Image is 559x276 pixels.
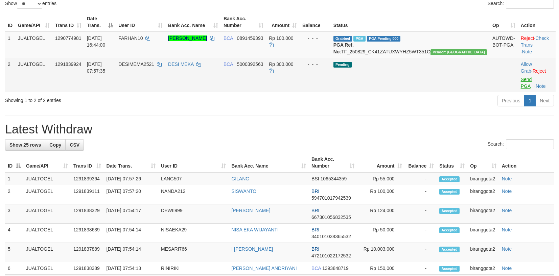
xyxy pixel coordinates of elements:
th: Game/API: activate to sort column ascending [23,153,71,172]
a: [PERSON_NAME] [168,35,207,41]
th: Status: activate to sort column ascending [437,153,467,172]
a: CSV [65,139,84,151]
span: Accepted [439,176,460,182]
td: RINIRIKI [158,262,229,275]
td: - [405,243,437,262]
span: Rp 300.000 [269,61,293,67]
a: Next [535,95,554,106]
td: JUALTOGEL [23,224,71,243]
td: 1291837889 [71,243,104,262]
span: BSI [311,176,319,181]
span: [DATE] 16:44:00 [87,35,106,48]
div: - - - [302,35,328,42]
a: 1 [524,95,536,106]
div: - - - [302,61,328,68]
td: [DATE] 07:54:14 [104,224,158,243]
a: Allow Grab [521,61,532,74]
th: Action [499,153,554,172]
a: [PERSON_NAME] [231,208,270,213]
td: MESARI766 [158,243,229,262]
td: - [405,262,437,275]
th: Balance [300,12,331,32]
a: DESI MEKA [168,61,193,67]
td: JUALTOGEL [23,243,71,262]
td: 3 [5,204,23,224]
span: BCA [224,35,233,41]
th: Bank Acc. Name: activate to sort column ascending [229,153,309,172]
a: Note [502,208,512,213]
td: · [518,58,556,92]
span: CSV [70,142,79,148]
span: Copy 340101038365532 to clipboard [311,234,351,239]
td: 6 [5,262,23,275]
span: Copy 0891459393 to clipboard [237,35,263,41]
td: LANG507 [158,172,229,185]
a: Note [502,227,512,232]
input: Search: [506,139,554,149]
td: TF_250829_CK41ZATUXWYHZ5WT351O [331,32,490,58]
b: PGA Ref. No: [333,42,354,54]
span: BRI [311,246,319,252]
span: Copy 1065344359 to clipboard [321,176,347,181]
a: NISA EKA WIJAYANTI [231,227,279,232]
td: - [405,204,437,224]
th: Op: activate to sort column ascending [467,153,499,172]
th: Trans ID: activate to sort column ascending [71,153,104,172]
span: [DATE] 07:57:35 [87,61,106,74]
a: Note [502,266,512,271]
td: JUALTOGEL [23,262,71,275]
td: [DATE] 07:54:17 [104,204,158,224]
span: Vendor URL: https://checkout4.1velocity.biz [430,49,487,55]
span: Copy [49,142,61,148]
td: DEWII999 [158,204,229,224]
th: Bank Acc. Name: activate to sort column ascending [165,12,221,32]
td: Rp 150,000 [357,262,405,275]
span: Copy 1393848719 to clipboard [322,266,349,271]
td: [DATE] 07:54:13 [104,262,158,275]
a: Show 25 rows [5,139,45,151]
div: Showing 1 to 2 of 2 entries [5,94,228,104]
td: - [405,224,437,243]
span: BRI [311,189,319,194]
th: Trans ID: activate to sort column ascending [52,12,84,32]
th: Bank Acc. Number: activate to sort column ascending [309,153,357,172]
th: User ID: activate to sort column ascending [116,12,165,32]
span: PGA Pending [367,36,401,42]
span: Accepted [439,247,460,252]
td: · · [518,32,556,58]
td: - [405,172,437,185]
td: NISAEKA29 [158,224,229,243]
span: Pending [333,62,352,68]
span: BCA [224,61,233,67]
span: DESIMEMA2521 [118,61,154,67]
span: Copy 667301056832535 to clipboard [311,215,351,220]
td: AUTOWD-BOT-PGA [490,32,518,58]
a: Reject [521,35,534,41]
th: Op: activate to sort column ascending [490,12,518,32]
a: I [PERSON_NAME] [231,246,273,252]
span: Marked by biranggota2 [353,36,365,42]
td: JUALTOGEL [23,204,71,224]
span: BRI [311,208,319,213]
span: BRI [311,227,319,232]
td: 1291839111 [71,185,104,204]
a: Previous [497,95,525,106]
a: Note [502,189,512,194]
th: Date Trans.: activate to sort column descending [84,12,116,32]
td: JUALTOGEL [23,185,71,204]
a: Copy [45,139,66,151]
a: SISWANTO [231,189,256,194]
td: biranggota2 [467,262,499,275]
th: Date Trans.: activate to sort column ascending [104,153,158,172]
span: Copy 5000392563 to clipboard [237,61,263,67]
th: Game/API: activate to sort column ascending [15,12,52,32]
td: biranggota2 [467,204,499,224]
td: JUALTOGEL [15,58,52,92]
th: Amount: activate to sort column ascending [357,153,405,172]
a: Note [502,246,512,252]
span: Show 25 rows [9,142,41,148]
span: 1290774981 [55,35,81,41]
a: GILANG [231,176,249,181]
a: Note [536,83,546,89]
td: Rp 10,003,000 [357,243,405,262]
